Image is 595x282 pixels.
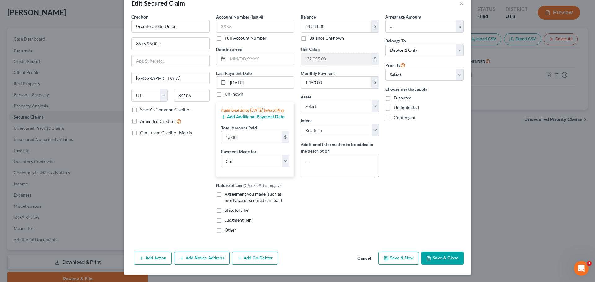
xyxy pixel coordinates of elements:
[371,20,379,32] div: $
[225,35,267,41] label: Full Account Number
[140,106,191,113] label: Save As Common Creditor
[131,20,210,33] input: Search creditor by name...
[385,61,405,69] label: Priority
[174,89,210,102] input: Enter zip...
[225,217,252,223] span: Judgment lien
[385,14,421,20] label: Arrearage Amount
[221,107,289,113] div: Additional dates [DATE] before filing
[225,91,243,97] label: Unknown
[301,94,311,99] span: Asset
[394,95,412,100] span: Disputed
[301,117,312,124] label: Intent
[371,53,379,65] div: $
[244,183,281,188] span: (Check all that apply)
[371,77,379,89] div: $
[232,252,278,265] button: Add Co-Debtor
[132,55,209,67] input: Apt, Suite, etc...
[132,38,209,50] input: Enter address...
[301,77,371,89] input: 0.00
[228,53,294,65] input: MM/DD/YYYY
[216,46,243,53] label: Date Incurred
[301,46,320,53] label: Net Value
[228,77,294,89] input: MM/DD/YYYY
[282,131,289,143] div: $
[221,124,257,131] label: Total Amount Paid
[131,14,148,20] span: Creditor
[225,191,282,203] span: Agreement you made (such as mortgage or secured car loan)
[421,252,464,265] button: Save & Close
[385,86,464,92] label: Choose any that apply
[225,227,236,232] span: Other
[587,261,592,266] span: 3
[221,115,284,119] button: Add Additional Payment Date
[216,70,252,76] label: Last Payment Date
[301,14,316,20] label: Balance
[134,252,172,265] button: Add Action
[301,53,371,65] input: 0.00
[221,131,282,143] input: 0.00
[216,20,294,33] input: XXXX
[301,141,379,154] label: Additional information to be added to the description
[221,148,257,155] label: Payment Made for
[386,20,456,32] input: 0.00
[385,38,406,43] span: Belongs To
[574,261,589,276] iframe: Intercom live chat
[378,252,419,265] button: Save & New
[132,72,209,84] input: Enter city...
[174,252,230,265] button: Add Notice Address
[140,119,176,124] span: Amended Creditor
[456,20,463,32] div: $
[394,105,419,110] span: Unliquidated
[225,207,251,213] span: Statutory lien
[309,35,344,41] label: Balance Unknown
[216,182,281,189] label: Nature of Lien
[301,70,335,76] label: Monthly Payment
[140,130,192,135] span: Omit from Creditor Matrix
[352,252,376,265] button: Cancel
[301,20,371,32] input: 0.00
[216,14,263,20] label: Account Number (last 4)
[394,115,416,120] span: Contingent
